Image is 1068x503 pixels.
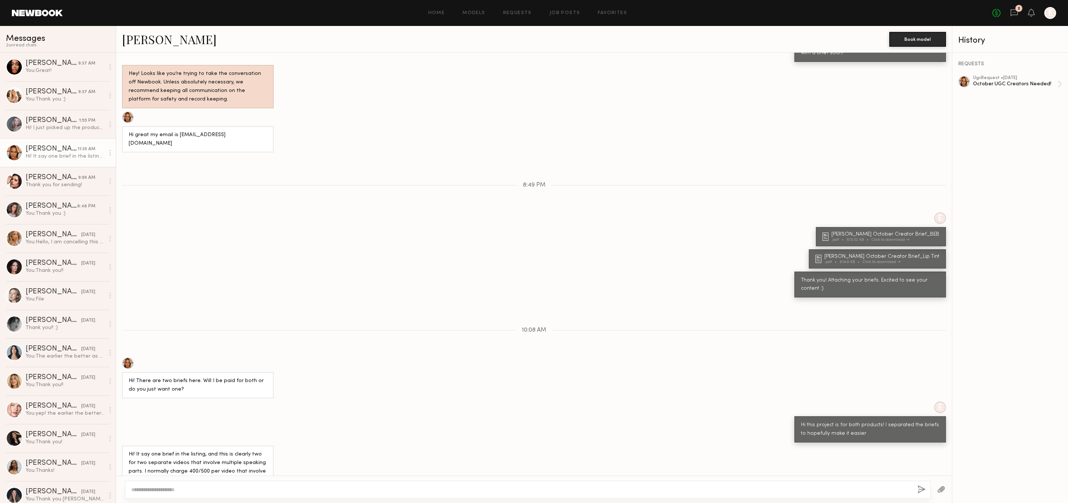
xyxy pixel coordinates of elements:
div: 2 [1018,7,1020,11]
div: 613.52 KB [847,238,871,242]
div: 9:06 AM [78,174,95,181]
a: [PERSON_NAME] [122,31,217,47]
div: You: Great! [26,67,105,74]
div: [DATE] [81,317,95,324]
div: [DATE] [81,403,95,410]
div: You: Thank you :) [26,96,105,103]
a: Favorites [598,11,627,16]
div: 8:48 PM [77,203,95,210]
div: [DATE] [81,374,95,381]
div: Click to download [871,238,909,242]
div: ugc Request • [DATE] [973,76,1058,80]
div: [DATE] [81,231,95,239]
div: [PERSON_NAME] [26,117,79,124]
div: [PERSON_NAME] [26,231,81,239]
div: Hey! Looks like you’re trying to take the conversation off Newbook. Unless absolutely necessary, ... [129,70,267,104]
div: Hi! It say one brief in the listing, and this is clearly two for two separate videos that involve... [26,153,105,160]
div: [PERSON_NAME] [26,374,81,381]
div: [PERSON_NAME] [26,488,81,496]
div: You: Thank you! [26,438,105,446]
div: History [958,36,1062,45]
div: [DATE] [81,260,95,267]
span: Messages [6,34,45,43]
a: Job Posts [550,11,580,16]
div: You: Hello, I am cancelling this booking due to no response. [26,239,105,246]
div: [PERSON_NAME] [26,60,78,67]
div: You: Thank you!! [26,267,105,274]
div: 11:35 AM [78,146,95,153]
div: 1:55 PM [79,117,95,124]
div: You: Thank you [PERSON_NAME]! [26,496,105,503]
div: .pdf [824,260,840,264]
div: 9:37 AM [78,89,95,96]
button: Book model [889,32,946,47]
div: Hi this project is for both products! I separated the briefs to hopefully make it easier [801,421,939,438]
div: Hi! It say one brief in the listing, and this is clearly two for two separate videos that involve... [129,450,267,502]
span: 10:08 AM [522,327,546,333]
div: [DATE] [81,346,95,353]
div: Click to download [863,260,900,264]
div: October UGC Creators Needed! [973,80,1058,88]
div: Thank you! Attaching your briefs. Excited to see your content :) [801,276,939,293]
div: [PERSON_NAME] [26,260,81,267]
div: 9:37 AM [78,60,95,67]
div: Hi great my email is [EMAIL_ADDRESS][DOMAIN_NAME] [129,131,267,148]
div: [DATE] [81,289,95,296]
div: You: Thanks! [26,467,105,474]
div: [PERSON_NAME] [26,402,81,410]
div: 614.9 KB [840,260,863,264]
div: Hi! I just picked up the products - thank you they look amazing!! I plan on shooting later this w... [26,124,105,131]
div: Thank you!! :) [26,324,105,331]
a: 2 [1010,9,1018,18]
a: E [1044,7,1056,19]
a: Models [462,11,485,16]
div: You: Thank you :) [26,210,105,217]
a: Book model [889,36,946,42]
div: [PERSON_NAME] [26,460,81,467]
div: [PERSON_NAME] [26,431,81,438]
div: [DATE] [81,489,95,496]
div: [PERSON_NAME] October Creator Brief_BEB [831,232,942,237]
div: You: File [26,296,105,303]
div: You: Thank you!! [26,381,105,388]
div: [DATE] [81,431,95,438]
div: [PERSON_NAME] [26,345,81,353]
a: [PERSON_NAME] October Creator Brief_BEB.pdf613.52 KBClick to download [823,232,942,242]
div: [PERSON_NAME] [26,174,78,181]
div: Hi! There are two briefs here. Will I be paid for both or do you just want one? [129,377,267,394]
a: Requests [503,11,532,16]
div: [PERSON_NAME] [26,145,78,153]
a: [PERSON_NAME] October Creator Brief_Lip Tint.pdf614.9 KBClick to download [815,254,942,264]
div: Thank you for sending! [26,181,105,188]
div: [PERSON_NAME] [26,88,78,96]
div: [DATE] [81,460,95,467]
div: .pdf [831,238,847,242]
div: [PERSON_NAME] October Creator Brief_Lip Tint [824,254,942,259]
div: REQUESTS [958,62,1062,67]
div: [PERSON_NAME] [26,203,77,210]
div: You: yep! the earlier the better, thanks! [26,410,105,417]
span: 8:49 PM [523,182,545,188]
div: [PERSON_NAME] [26,317,81,324]
a: Home [428,11,445,16]
div: You: The earlier the better as content was due on 9.10, thank you! [26,353,105,360]
a: ugcRequest •[DATE]October UGC Creators Needed! [973,76,1062,93]
div: [PERSON_NAME] [26,288,81,296]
